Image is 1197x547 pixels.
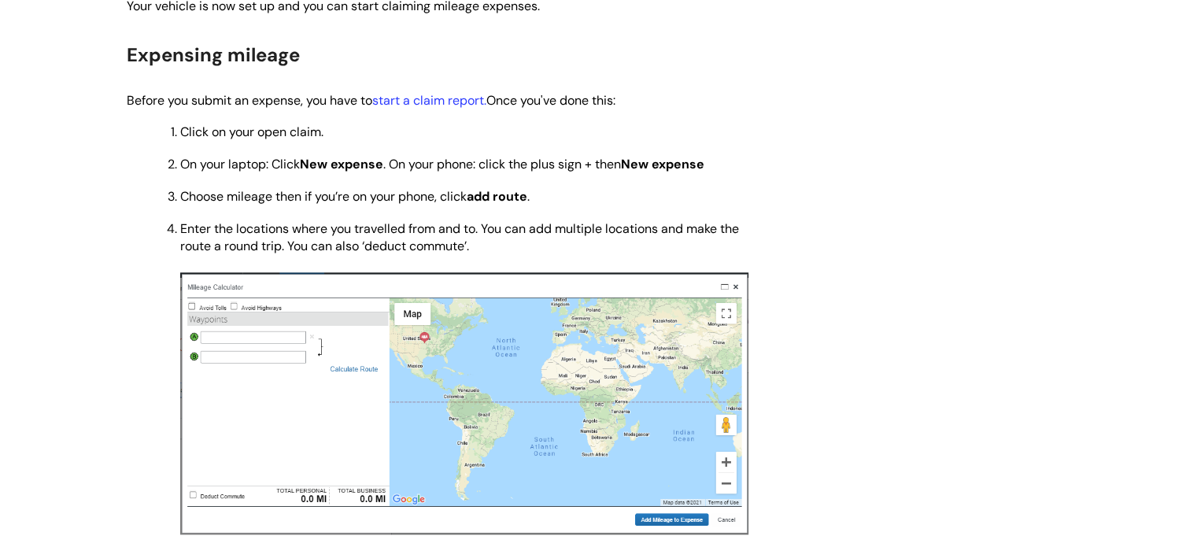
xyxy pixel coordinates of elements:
[180,156,704,172] span: On your laptop: Click . On your phone: click the plus sign + then
[467,188,527,205] strong: add route
[180,124,323,140] span: Click on your open claim.
[180,188,530,205] span: Choose mileage then if you’re on your phone, click .
[180,220,748,411] span: Enter the locations where you travelled from and to. You can add multiple locations and make the ...
[621,156,704,172] strong: New expense
[300,156,383,172] strong: New expense
[127,92,615,109] span: Before you submit an expense, you have to Once you've done this:
[127,43,300,67] span: Expensing mileage
[180,272,748,534] img: KE0Tn_pv8U7WsrdHRqeRbeLbdt1ZKAq_6Q.png
[372,92,486,109] a: start a claim report.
